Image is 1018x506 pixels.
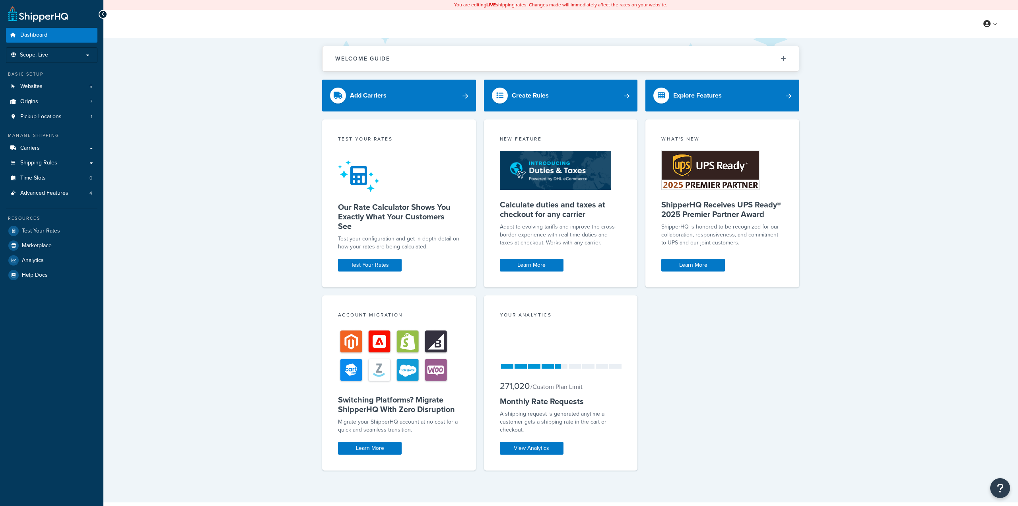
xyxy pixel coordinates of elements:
[6,215,97,222] div: Resources
[500,200,622,219] h5: Calculate duties and taxes at checkout for any carrier
[6,171,97,186] a: Time Slots0
[661,135,783,145] div: What's New
[6,109,97,124] li: Pickup Locations
[335,56,390,62] h2: Welcome Guide
[89,175,92,182] span: 0
[6,71,97,78] div: Basic Setup
[338,259,402,272] a: Test Your Rates
[500,410,622,434] div: A shipping request is generated anytime a customer gets a shipping rate in the cart or checkout.
[661,200,783,219] h5: ShipperHQ Receives UPS Ready® 2025 Premier Partner Award
[22,257,44,264] span: Analytics
[6,132,97,139] div: Manage Shipping
[338,418,460,434] div: Migrate your ShipperHQ account at no cost for a quick and seamless transition.
[338,395,460,414] h5: Switching Platforms? Migrate ShipperHQ With Zero Disruption
[6,224,97,238] a: Test Your Rates
[6,109,97,124] a: Pickup Locations1
[500,135,622,145] div: New Feature
[6,156,97,170] a: Shipping Rules
[20,98,38,105] span: Origins
[661,259,725,272] a: Learn More
[20,113,62,120] span: Pickup Locations
[673,90,722,101] div: Explore Features
[338,202,460,231] h5: Our Rate Calculator Shows You Exactly What Your Customers See
[89,190,92,197] span: 4
[990,478,1010,498] button: Open Resource Center
[530,382,583,391] small: / Custom Plan Limit
[20,160,57,166] span: Shipping Rules
[22,242,52,249] span: Marketplace
[484,80,638,111] a: Create Rules
[89,83,92,90] span: 5
[6,253,97,268] a: Analytics
[322,80,476,111] a: Add Carriers
[6,268,97,282] a: Help Docs
[20,83,43,90] span: Websites
[20,145,40,152] span: Carriers
[6,79,97,94] li: Websites
[6,186,97,201] a: Advanced Features4
[20,52,48,59] span: Scope: Live
[6,94,97,109] a: Origins7
[6,186,97,201] li: Advanced Features
[500,379,530,393] span: 271,020
[22,272,48,279] span: Help Docs
[486,1,496,8] b: LIVE
[338,311,460,320] div: Account Migration
[6,171,97,186] li: Time Slots
[500,397,622,406] h5: Monthly Rate Requests
[661,223,783,247] p: ShipperHQ is honored to be recognized for our collaboration, responsiveness, and commitment to UP...
[6,28,97,43] a: Dashboard
[20,32,47,39] span: Dashboard
[350,90,387,101] div: Add Carriers
[6,238,97,253] a: Marketplace
[500,311,622,320] div: Your Analytics
[500,259,563,272] a: Learn More
[20,175,46,182] span: Time Slots
[645,80,799,111] a: Explore Features
[22,228,60,234] span: Test Your Rates
[512,90,549,101] div: Create Rules
[6,79,97,94] a: Websites5
[6,141,97,156] a: Carriers
[322,46,799,71] button: Welcome Guide
[91,113,92,120] span: 1
[338,442,402,455] a: Learn More
[338,235,460,251] div: Test your configuration and get in-depth detail on how your rates are being calculated.
[20,190,68,197] span: Advanced Features
[500,223,622,247] p: Adapt to evolving tariffs and improve the cross-border experience with real-time duties and taxes...
[90,98,92,105] span: 7
[6,94,97,109] li: Origins
[338,135,460,145] div: Test your rates
[500,442,563,455] a: View Analytics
